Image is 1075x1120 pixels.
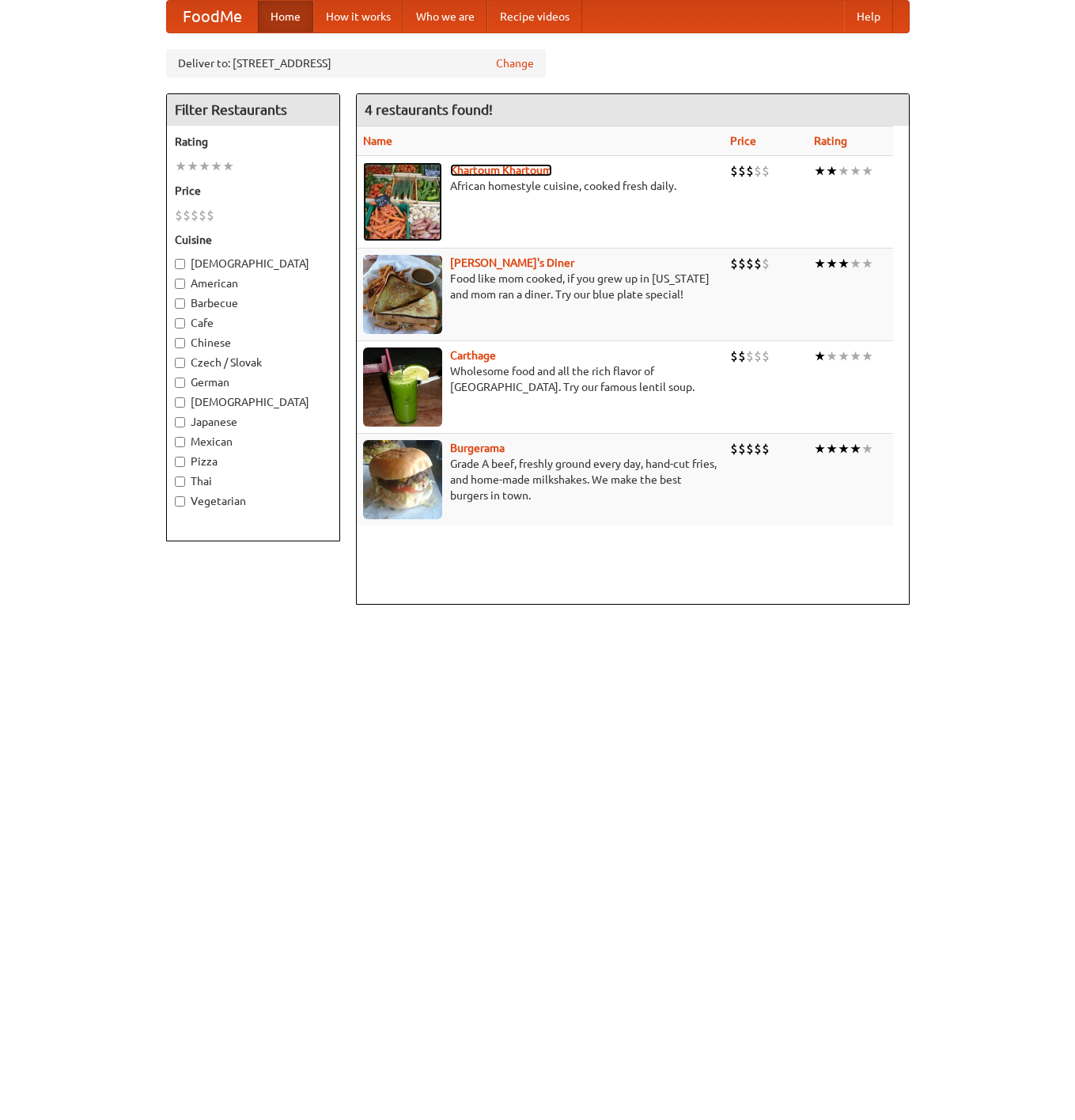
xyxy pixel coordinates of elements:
p: Grade A beef, freshly ground every day, hand-cut fries, and home-made milkshakes. We make the bes... [363,456,717,503]
li: $ [738,162,746,180]
img: sallys.jpg [363,255,442,334]
a: Home [258,1,313,32]
li: $ [754,255,762,272]
input: Thai [175,476,185,487]
li: ★ [861,440,873,457]
li: ★ [861,347,873,365]
input: Japanese [175,417,185,427]
li: ★ [838,440,850,457]
li: ★ [187,158,199,175]
li: ★ [838,162,850,180]
input: Pizza [175,457,185,467]
input: Cafe [175,318,185,328]
a: FoodMe [167,1,258,32]
li: $ [730,440,738,457]
li: ★ [826,347,838,365]
label: American [175,275,331,291]
li: $ [738,255,746,272]
a: Recipe videos [487,1,582,32]
li: $ [199,207,206,224]
p: Food like mom cooked, if you grew up in [US_STATE] and mom ran a diner. Try our blue plate special! [363,271,717,302]
li: ★ [850,255,861,272]
a: Rating [814,135,847,147]
li: ★ [814,347,826,365]
input: Mexican [175,437,185,447]
li: ★ [222,158,234,175]
li: $ [754,162,762,180]
img: khartoum.jpg [363,162,442,241]
li: ★ [199,158,210,175]
li: $ [746,347,754,365]
a: Carthage [450,349,496,362]
li: $ [762,255,770,272]
label: Japanese [175,414,331,430]
li: ★ [850,347,861,365]
li: $ [746,162,754,180]
p: African homestyle cuisine, cooked fresh daily. [363,178,717,194]
li: $ [738,440,746,457]
label: Pizza [175,454,331,469]
li: ★ [850,162,861,180]
li: $ [738,347,746,365]
li: ★ [814,255,826,272]
li: $ [183,207,191,224]
li: $ [754,347,762,365]
label: Barbecue [175,295,331,311]
li: ★ [850,440,861,457]
li: ★ [826,255,838,272]
label: Chinese [175,335,331,351]
li: $ [762,347,770,365]
label: Thai [175,473,331,489]
li: $ [730,255,738,272]
a: Who we are [403,1,487,32]
a: Price [730,135,756,147]
input: Barbecue [175,298,185,309]
a: [PERSON_NAME]'s Diner [450,256,574,269]
li: ★ [861,255,873,272]
label: [DEMOGRAPHIC_DATA] [175,256,331,271]
a: How it works [313,1,403,32]
input: Vegetarian [175,496,185,507]
input: German [175,378,185,388]
label: Cafe [175,315,331,331]
li: $ [206,207,214,224]
li: $ [730,347,738,365]
li: $ [730,162,738,180]
li: $ [746,255,754,272]
h5: Cuisine [175,232,331,248]
label: [DEMOGRAPHIC_DATA] [175,394,331,410]
input: Chinese [175,338,185,348]
a: Burgerama [450,442,505,454]
li: $ [175,207,183,224]
a: Name [363,135,392,147]
li: ★ [838,347,850,365]
li: ★ [826,162,838,180]
h5: Price [175,183,331,199]
a: Help [844,1,893,32]
p: Wholesome food and all the rich flavor of [GEOGRAPHIC_DATA]. Try our famous lentil soup. [363,363,717,395]
img: carthage.jpg [363,347,442,427]
a: Change [496,55,534,71]
h4: Filter Restaurants [167,94,339,126]
li: $ [191,207,199,224]
li: ★ [814,162,826,180]
li: $ [762,440,770,457]
img: burgerama.jpg [363,440,442,519]
li: ★ [826,440,838,457]
li: ★ [861,162,873,180]
label: Czech / Slovak [175,355,331,370]
li: ★ [175,158,187,175]
input: American [175,279,185,289]
li: ★ [838,255,850,272]
li: ★ [814,440,826,457]
a: Khartoum Khartoum [450,164,552,177]
label: German [175,374,331,390]
h5: Rating [175,134,331,150]
div: Deliver to: [STREET_ADDRESS] [166,49,546,78]
label: Vegetarian [175,493,331,509]
li: ★ [210,158,222,175]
